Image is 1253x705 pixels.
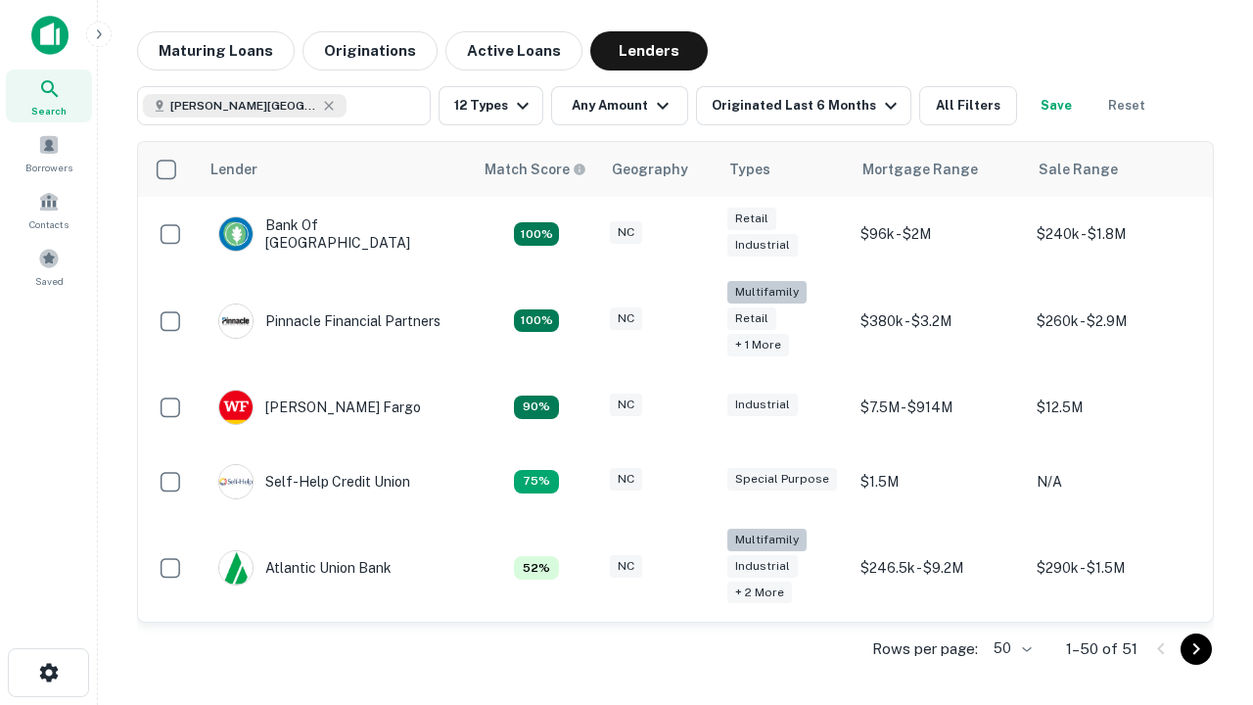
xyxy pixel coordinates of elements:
[473,142,600,197] th: Capitalize uses an advanced AI algorithm to match your search with the best lender. The match sco...
[514,309,559,333] div: Matching Properties: 24, hasApolloMatch: undefined
[1066,637,1137,661] p: 1–50 of 51
[6,240,92,293] a: Saved
[1027,271,1203,370] td: $260k - $2.9M
[1039,158,1118,181] div: Sale Range
[31,103,67,118] span: Search
[851,370,1027,445] td: $7.5M - $914M
[1027,445,1203,519] td: N/A
[600,142,718,197] th: Geography
[1095,86,1158,125] button: Reset
[170,97,317,115] span: [PERSON_NAME][GEOGRAPHIC_DATA], [GEOGRAPHIC_DATA]
[696,86,911,125] button: Originated Last 6 Months
[439,86,543,125] button: 12 Types
[712,94,903,117] div: Originated Last 6 Months
[219,391,253,424] img: picture
[219,465,253,498] img: picture
[1155,548,1253,642] iframe: Chat Widget
[727,281,807,304] div: Multifamily
[862,158,978,181] div: Mortgage Range
[610,394,642,416] div: NC
[210,158,257,181] div: Lender
[485,159,586,180] div: Capitalize uses an advanced AI algorithm to match your search with the best lender. The match sco...
[727,394,798,416] div: Industrial
[445,31,582,70] button: Active Loans
[514,396,559,419] div: Matching Properties: 12, hasApolloMatch: undefined
[218,216,453,252] div: Bank Of [GEOGRAPHIC_DATA]
[851,445,1027,519] td: $1.5M
[1027,142,1203,197] th: Sale Range
[851,197,1027,271] td: $96k - $2M
[727,234,798,257] div: Industrial
[612,158,688,181] div: Geography
[218,550,392,586] div: Atlantic Union Bank
[199,142,473,197] th: Lender
[218,390,421,425] div: [PERSON_NAME] Fargo
[25,160,72,175] span: Borrowers
[729,158,770,181] div: Types
[727,582,792,604] div: + 2 more
[6,70,92,122] a: Search
[851,271,1027,370] td: $380k - $3.2M
[6,126,92,179] a: Borrowers
[218,464,410,499] div: Self-help Credit Union
[610,307,642,330] div: NC
[218,304,441,339] div: Pinnacle Financial Partners
[514,470,559,493] div: Matching Properties: 10, hasApolloMatch: undefined
[851,142,1027,197] th: Mortgage Range
[514,556,559,580] div: Matching Properties: 7, hasApolloMatch: undefined
[610,468,642,491] div: NC
[851,519,1027,618] td: $246.5k - $9.2M
[718,142,851,197] th: Types
[219,217,253,251] img: picture
[1025,86,1088,125] button: Save your search to get updates of matches that match your search criteria.
[31,16,69,55] img: capitalize-icon.png
[302,31,438,70] button: Originations
[1027,197,1203,271] td: $240k - $1.8M
[727,307,776,330] div: Retail
[137,31,295,70] button: Maturing Loans
[610,555,642,578] div: NC
[29,216,69,232] span: Contacts
[727,208,776,230] div: Retail
[727,529,807,551] div: Multifamily
[219,551,253,585] img: picture
[727,468,837,491] div: Special Purpose
[514,222,559,246] div: Matching Properties: 14, hasApolloMatch: undefined
[485,159,582,180] h6: Match Score
[727,334,789,356] div: + 1 more
[1027,519,1203,618] td: $290k - $1.5M
[219,305,253,338] img: picture
[986,634,1035,663] div: 50
[590,31,708,70] button: Lenders
[872,637,978,661] p: Rows per page:
[610,221,642,244] div: NC
[1027,370,1203,445] td: $12.5M
[6,183,92,236] a: Contacts
[919,86,1017,125] button: All Filters
[1181,634,1212,665] button: Go to next page
[727,555,798,578] div: Industrial
[35,273,64,289] span: Saved
[551,86,688,125] button: Any Amount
